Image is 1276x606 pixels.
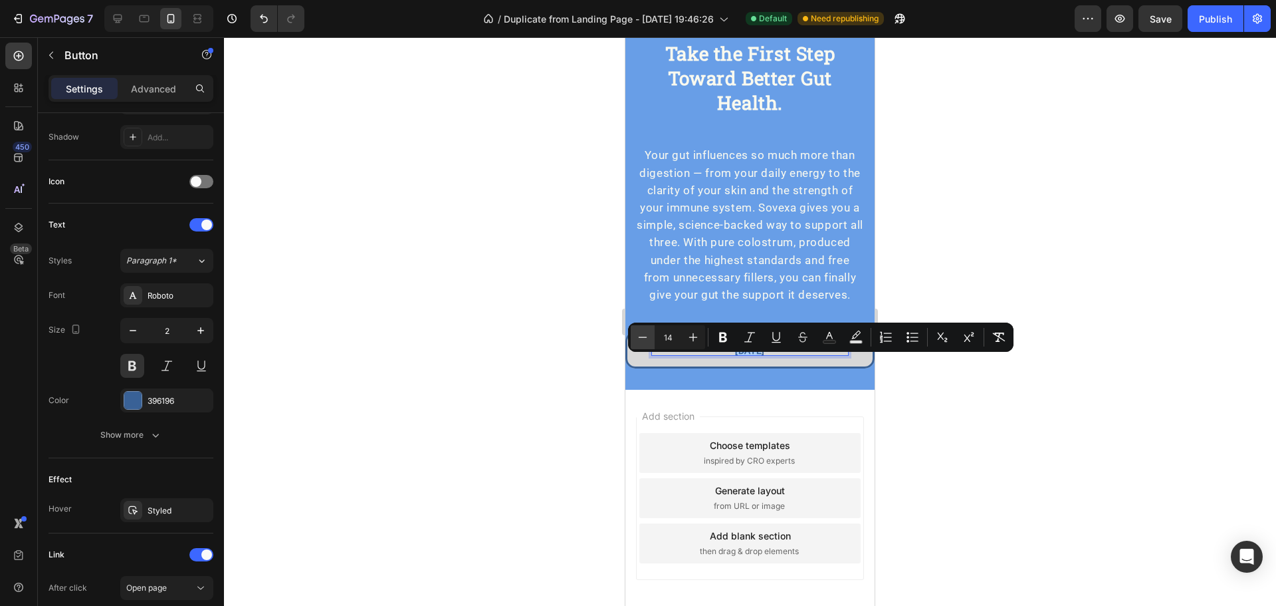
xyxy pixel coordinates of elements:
div: Roboto [148,290,210,302]
span: Save [1150,13,1172,25]
span: Paragraph 1* [126,255,177,267]
span: Duplicate from Landing Page - [DATE] 19:46:26 [504,12,714,26]
span: / [498,12,501,26]
div: Icon [49,176,64,188]
div: 396196 [148,395,210,407]
div: Add... [148,132,210,144]
button: Paragraph 1* [120,249,213,273]
div: Editor contextual toolbar [628,323,1013,352]
div: Size [49,321,84,339]
div: Effect [49,474,72,486]
div: After click [49,582,87,594]
div: Beta [10,243,32,254]
span: Open page [126,583,167,593]
p: Settings [66,82,103,96]
div: Text [49,219,65,231]
span: Default [759,13,787,25]
div: Show more [100,428,162,442]
p: 7 [87,11,93,27]
div: Hover [49,503,72,515]
div: Styles [49,255,72,267]
div: Publish [1199,12,1232,26]
div: 450 [13,142,32,152]
iframe: Design area [625,37,875,606]
div: Open Intercom Messenger [1231,541,1263,573]
button: Save [1138,5,1182,32]
div: Link [49,549,64,561]
div: Shadow [49,131,79,143]
div: Undo/Redo [251,5,304,32]
p: Button [64,47,177,63]
div: Styled [148,505,210,517]
span: Need republishing [811,13,879,25]
div: Font [49,289,65,301]
button: 7 [5,5,99,32]
button: Publish [1188,5,1243,32]
p: Advanced [131,82,176,96]
button: Show more [49,423,213,447]
button: Open page [120,576,213,600]
div: Color [49,394,69,406]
